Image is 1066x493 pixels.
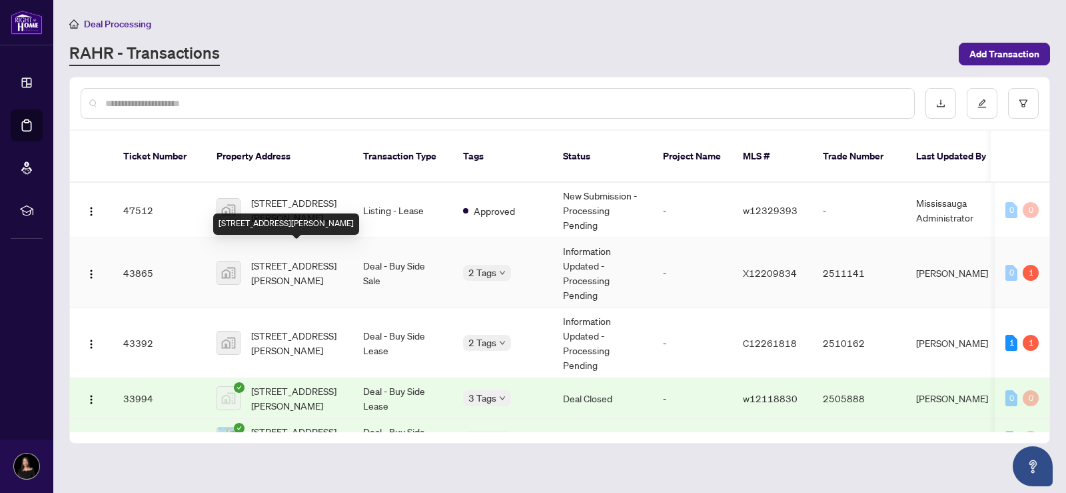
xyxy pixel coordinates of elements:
[499,340,506,346] span: down
[732,131,812,183] th: MLS #
[468,431,496,446] span: 3 Tags
[474,203,515,218] span: Approved
[113,378,206,419] td: 33994
[352,378,452,419] td: Deal - Buy Side Lease
[217,428,240,450] img: thumbnail-img
[1023,431,1039,447] div: 0
[468,265,496,280] span: 2 Tags
[452,131,552,183] th: Tags
[552,308,652,378] td: Information Updated - Processing Pending
[81,199,102,221] button: Logo
[213,213,359,235] div: [STREET_ADDRESS][PERSON_NAME]
[905,419,1005,460] td: [PERSON_NAME]
[217,332,240,354] img: thumbnail-img
[652,378,732,419] td: -
[1005,390,1017,406] div: 0
[1005,265,1017,281] div: 0
[1023,390,1039,406] div: 0
[1005,202,1017,218] div: 0
[905,183,1005,238] td: Mississauga Administrator
[743,267,797,279] span: X12209834
[499,395,506,402] span: down
[113,419,206,460] td: 29803
[652,308,732,378] td: -
[652,131,732,183] th: Project Name
[969,43,1039,65] span: Add Transaction
[499,270,506,276] span: down
[925,88,956,119] button: download
[743,337,797,349] span: C12261818
[86,269,97,280] img: Logo
[251,195,342,225] span: [STREET_ADDRESS][PERSON_NAME][PERSON_NAME]
[1005,431,1017,447] div: 0
[652,183,732,238] td: -
[977,99,987,108] span: edit
[936,99,945,108] span: download
[86,339,97,350] img: Logo
[1008,88,1039,119] button: filter
[743,204,798,216] span: w12329393
[217,199,240,221] img: thumbnail-img
[86,206,97,217] img: Logo
[352,419,452,460] td: Deal - Buy Side Lease
[905,378,1005,419] td: [PERSON_NAME]
[1005,335,1017,351] div: 1
[69,19,79,29] span: home
[86,394,97,405] img: Logo
[1023,335,1039,351] div: 1
[959,43,1050,65] button: Add Transaction
[905,238,1005,308] td: [PERSON_NAME]
[905,308,1005,378] td: [PERSON_NAME]
[206,131,352,183] th: Property Address
[113,308,206,378] td: 43392
[552,183,652,238] td: New Submission - Processing Pending
[113,131,206,183] th: Ticket Number
[468,335,496,350] span: 2 Tags
[11,10,43,35] img: logo
[251,328,342,358] span: [STREET_ADDRESS][PERSON_NAME]
[812,419,905,460] td: 2503960
[552,378,652,419] td: Deal Closed
[812,238,905,308] td: 2511141
[552,131,652,183] th: Status
[14,454,39,479] img: Profile Icon
[113,238,206,308] td: 43865
[967,88,997,119] button: edit
[812,131,905,183] th: Trade Number
[81,428,102,450] button: Logo
[1019,99,1028,108] span: filter
[552,419,652,460] td: -
[652,238,732,308] td: -
[552,238,652,308] td: Information Updated - Processing Pending
[812,378,905,419] td: 2505888
[743,392,798,404] span: w12118830
[352,238,452,308] td: Deal - Buy Side Sale
[69,42,220,66] a: RAHR - Transactions
[352,308,452,378] td: Deal - Buy Side Lease
[251,384,342,413] span: [STREET_ADDRESS][PERSON_NAME]
[812,308,905,378] td: 2510162
[217,387,240,410] img: thumbnail-img
[217,262,240,284] img: thumbnail-img
[1023,265,1039,281] div: 1
[84,18,151,30] span: Deal Processing
[652,419,732,460] td: -
[1013,446,1053,486] button: Open asap
[234,423,245,434] span: check-circle
[234,382,245,393] span: check-circle
[81,332,102,354] button: Logo
[81,388,102,409] button: Logo
[251,258,342,288] span: [STREET_ADDRESS][PERSON_NAME]
[1023,202,1039,218] div: 0
[468,390,496,406] span: 3 Tags
[352,183,452,238] td: Listing - Lease
[81,262,102,284] button: Logo
[352,131,452,183] th: Transaction Type
[812,183,905,238] td: -
[251,424,342,454] span: [STREET_ADDRESS][PERSON_NAME][PERSON_NAME]
[905,131,1005,183] th: Last Updated By
[113,183,206,238] td: 47512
